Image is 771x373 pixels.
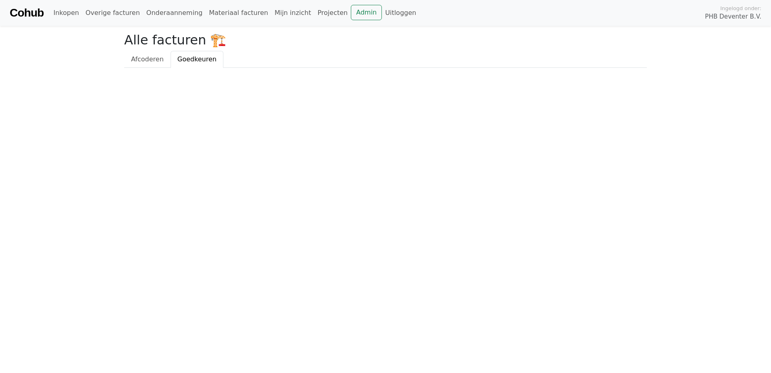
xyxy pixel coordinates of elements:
[314,5,351,21] a: Projecten
[124,51,171,68] a: Afcoderen
[143,5,206,21] a: Onderaanneming
[82,5,143,21] a: Overige facturen
[351,5,382,20] a: Admin
[720,4,761,12] span: Ingelogd onder:
[382,5,419,21] a: Uitloggen
[271,5,315,21] a: Mijn inzicht
[10,3,44,23] a: Cohub
[705,12,761,21] span: PHB Deventer B.V.
[124,32,647,48] h2: Alle facturen 🏗️
[206,5,271,21] a: Materiaal facturen
[177,55,217,63] span: Goedkeuren
[50,5,82,21] a: Inkopen
[171,51,223,68] a: Goedkeuren
[131,55,164,63] span: Afcoderen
